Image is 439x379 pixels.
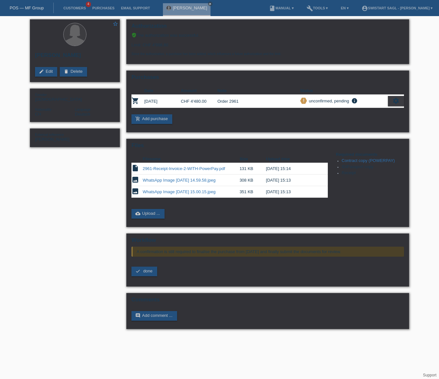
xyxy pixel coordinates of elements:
th: Date [144,87,181,95]
a: Customers [60,6,89,10]
span: External reference [35,133,64,137]
a: buildTools ▾ [303,6,331,10]
span: Switzerland [35,112,41,117]
a: Purchases [89,6,118,10]
a: cloud_uploadUpload ... [131,209,165,219]
p: Since the authorization, a purchase has been added, which influences a future authorization and t... [131,52,404,56]
div: [DEMOGRAPHIC_DATA] [35,92,75,102]
a: bookManual ▾ [266,6,297,10]
i: edit [39,69,44,74]
div: Limit: CHF 4'998.80 [131,38,404,56]
th: Note [217,87,300,95]
a: deleteDelete [60,67,87,77]
i: insert_drive_file [131,164,139,172]
h2: Files [131,142,404,152]
td: 308 KB [239,175,266,186]
span: Language [75,108,91,111]
a: commentAdd comment ... [131,311,177,321]
td: [DATE] 15:13 [266,175,319,186]
td: [DATE] [144,95,181,108]
i: close [209,2,212,5]
i: info [351,98,358,104]
h2: Comments [131,297,404,306]
a: check done [131,267,157,276]
i: POSP00027008 [131,97,139,105]
a: 2961-Receipt-Invoice-2-WITH-PowerPay.pdf [143,166,225,171]
a: EN ▾ [338,6,352,10]
a: WhatsApp Image [DATE] 15.00.15.jpeg [143,189,216,194]
h4: Required documents [336,152,404,157]
i: comment [135,313,140,318]
a: WhatsApp Image [DATE] 14.59.58.jpeg [143,178,216,183]
i: book [269,5,275,12]
i: delete [64,69,69,74]
th: Size [239,155,266,163]
a: account_circleSwistart Sagl - [PERSON_NAME] ▾ [358,6,436,10]
td: CHF 4'480.00 [181,95,218,108]
span: Nationality [35,108,51,111]
h2: Authorization [131,23,404,33]
td: Order 2961 [217,95,300,108]
i: image [131,176,139,184]
td: 351 KB [239,186,266,198]
li: ID/Passport copy [342,164,404,170]
h2: Workflow [131,237,404,247]
a: Contract copy (POWERPAY) [342,158,395,163]
th: Upload time [266,155,319,163]
a: star_border [112,21,118,28]
i: settings [392,97,399,104]
td: [DATE] 15:14 [266,163,319,175]
th: Status [300,87,388,95]
li: Receipt [342,170,404,176]
div: [PERSON_NAME] [35,132,75,142]
div: The authorization was successful. [131,33,404,38]
td: [DATE] 15:13 [266,186,319,198]
a: POS — MF Group [10,5,44,10]
i: image [131,187,139,195]
i: build [307,5,313,12]
a: Email Support [118,6,153,10]
i: cloud_upload [135,211,140,216]
span: 4 [86,2,91,7]
i: priority_high [301,98,306,103]
div: unconfirmed, pending [307,98,349,104]
span: Deutsch [75,112,90,117]
h2: [PERSON_NAME] [35,52,115,62]
a: close [208,2,212,6]
span: Gender [35,93,47,97]
h2: Purchases [131,74,404,84]
a: editEdit [35,67,57,77]
div: A confirmation is still required to finalise the purchase from [DATE] and finally submit the docu... [131,247,404,257]
td: 131 KB [239,163,266,175]
a: Support [423,373,436,377]
a: [PERSON_NAME] [173,5,207,10]
i: account_circle [362,5,368,12]
i: verified_user [131,33,137,38]
th: Amount [181,87,218,95]
i: add_shopping_cart [135,116,140,121]
i: star_border [112,21,118,27]
i: check [135,269,140,274]
a: add_shopping_cartAdd purchase [131,114,172,124]
span: done [143,269,153,273]
th: Filename [143,155,239,163]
